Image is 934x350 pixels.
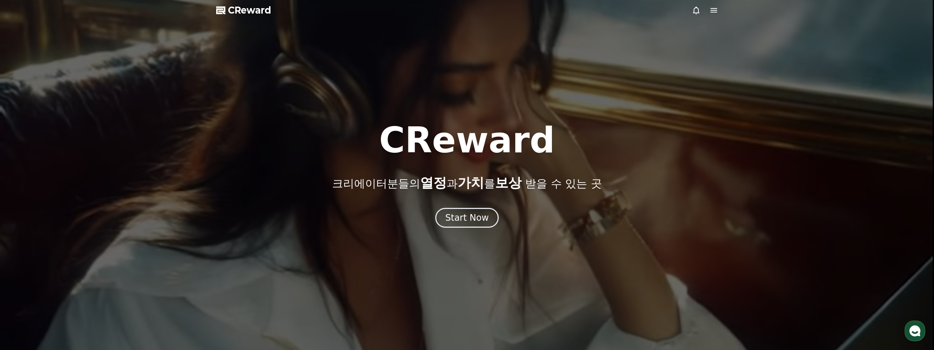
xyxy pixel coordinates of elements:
[435,215,499,222] a: Start Now
[332,176,602,190] p: 크리에이터분들의 과 를 받을 수 있는 곳
[48,233,95,251] a: 대화
[23,244,28,250] span: 홈
[216,4,271,16] a: CReward
[458,175,484,190] span: 가치
[95,233,141,251] a: 설정
[420,175,447,190] span: 열정
[228,4,271,16] span: CReward
[379,123,555,158] h1: CReward
[2,233,48,251] a: 홈
[495,175,521,190] span: 보상
[113,244,122,250] span: 설정
[67,244,76,250] span: 대화
[435,208,499,228] button: Start Now
[445,212,489,224] div: Start Now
